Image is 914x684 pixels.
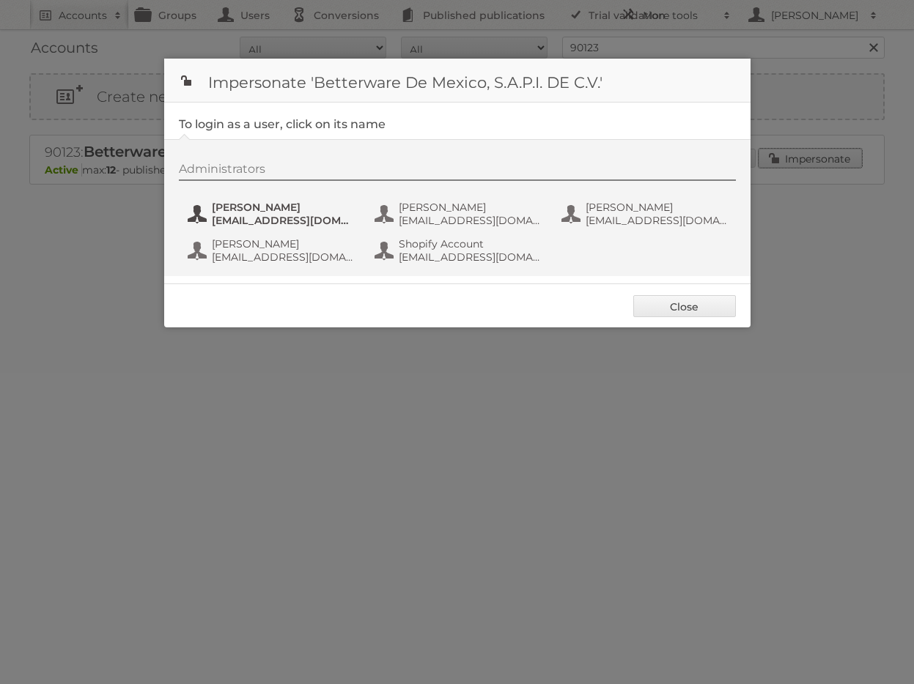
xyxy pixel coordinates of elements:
[399,250,541,264] span: [EMAIL_ADDRESS][DOMAIN_NAME]
[586,201,728,214] span: [PERSON_NAME]
[212,237,354,250] span: [PERSON_NAME]
[399,214,541,227] span: [EMAIL_ADDRESS][DOMAIN_NAME]
[586,214,728,227] span: [EMAIL_ADDRESS][DOMAIN_NAME]
[179,162,736,181] div: Administrators
[633,295,736,317] a: Close
[186,199,358,228] button: [PERSON_NAME] [EMAIL_ADDRESS][DOMAIN_NAME]
[373,199,545,228] button: [PERSON_NAME] [EMAIL_ADDRESS][DOMAIN_NAME]
[186,236,358,265] button: [PERSON_NAME] [EMAIL_ADDRESS][DOMAIN_NAME]
[164,59,751,103] h1: Impersonate 'Betterware De Mexico, S.A.P.I. DE C.V.'
[179,117,386,131] legend: To login as a user, click on its name
[373,236,545,265] button: Shopify Account [EMAIL_ADDRESS][DOMAIN_NAME]
[212,201,354,214] span: [PERSON_NAME]
[399,201,541,214] span: [PERSON_NAME]
[560,199,732,228] button: [PERSON_NAME] [EMAIL_ADDRESS][DOMAIN_NAME]
[212,250,354,264] span: [EMAIL_ADDRESS][DOMAIN_NAME]
[212,214,354,227] span: [EMAIL_ADDRESS][DOMAIN_NAME]
[399,237,541,250] span: Shopify Account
